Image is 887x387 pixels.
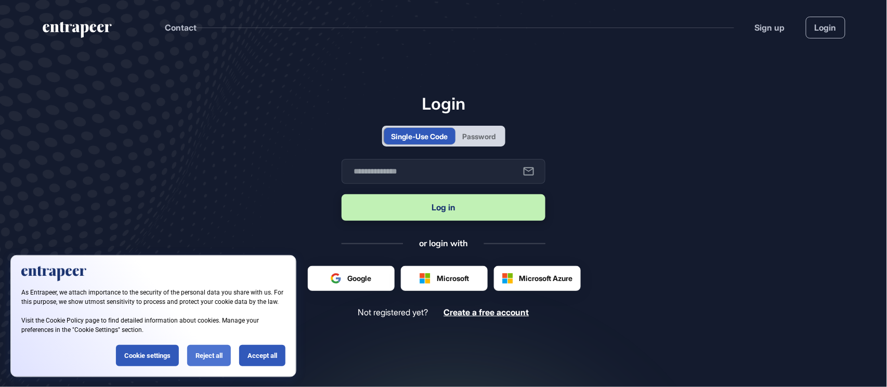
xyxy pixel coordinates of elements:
[755,21,785,34] a: Sign up
[463,131,496,142] div: Password
[419,237,468,249] div: or login with
[358,308,428,317] span: Not registered yet?
[806,17,845,38] a: Login
[42,22,113,42] a: entrapeer-logo
[165,21,197,34] button: Contact
[342,94,545,113] h1: Login
[342,194,545,221] button: Log in
[392,131,448,142] div: Single-Use Code
[444,307,529,317] span: Create a free account
[444,308,529,317] a: Create a free account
